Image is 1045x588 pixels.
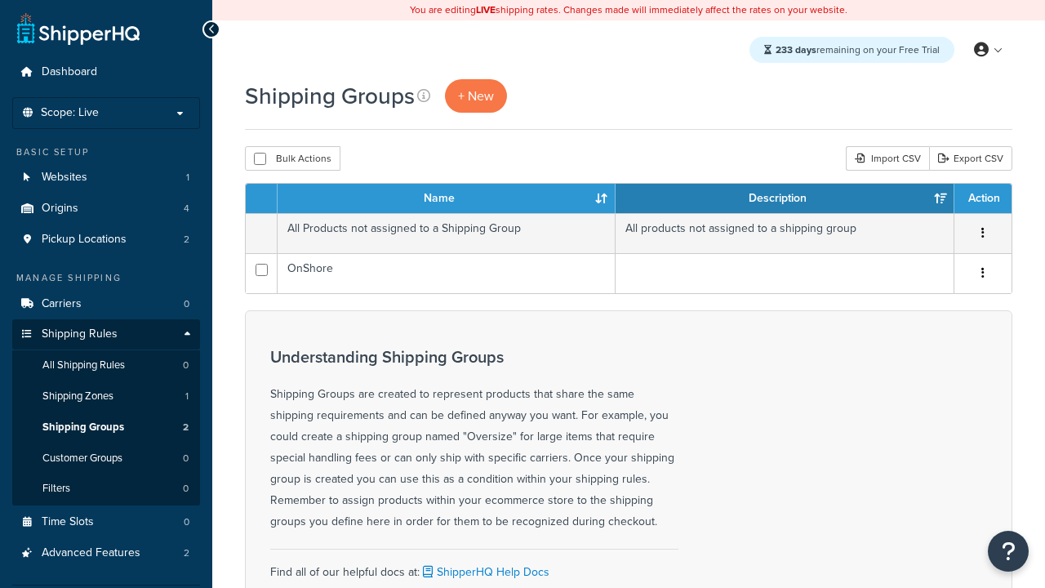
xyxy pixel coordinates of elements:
[42,233,127,247] span: Pickup Locations
[270,348,678,366] h3: Understanding Shipping Groups
[183,452,189,465] span: 0
[12,412,200,443] a: Shipping Groups 2
[988,531,1029,572] button: Open Resource Center
[17,12,140,45] a: ShipperHQ Home
[12,381,200,412] a: Shipping Zones 1
[12,350,200,381] li: All Shipping Rules
[42,452,122,465] span: Customer Groups
[954,184,1012,213] th: Action
[42,171,87,185] span: Websites
[270,348,678,532] div: Shipping Groups are created to represent products that share the same shipping requirements and c...
[929,146,1012,171] a: Export CSV
[42,65,97,79] span: Dashboard
[42,327,118,341] span: Shipping Rules
[12,381,200,412] li: Shipping Zones
[184,233,189,247] span: 2
[476,2,496,17] b: LIVE
[245,146,340,171] button: Bulk Actions
[278,213,616,253] td: All Products not assigned to a Shipping Group
[12,289,200,319] a: Carriers 0
[42,359,125,372] span: All Shipping Rules
[12,443,200,474] a: Customer Groups 0
[185,390,189,403] span: 1
[445,79,507,113] a: + New
[12,507,200,537] a: Time Slots 0
[184,297,189,311] span: 0
[186,171,189,185] span: 1
[278,253,616,293] td: OnShore
[12,319,200,506] li: Shipping Rules
[12,271,200,285] div: Manage Shipping
[12,163,200,193] a: Websites 1
[278,184,616,213] th: Name: activate to sort column ascending
[12,474,200,504] li: Filters
[12,443,200,474] li: Customer Groups
[42,482,70,496] span: Filters
[12,225,200,255] li: Pickup Locations
[184,202,189,216] span: 4
[12,194,200,224] a: Origins 4
[183,421,189,434] span: 2
[42,202,78,216] span: Origins
[183,359,189,372] span: 0
[183,482,189,496] span: 0
[245,80,415,112] h1: Shipping Groups
[42,546,140,560] span: Advanced Features
[270,549,678,583] div: Find all of our helpful docs at:
[12,538,200,568] a: Advanced Features 2
[42,390,113,403] span: Shipping Zones
[42,297,82,311] span: Carriers
[42,515,94,529] span: Time Slots
[12,319,200,350] a: Shipping Rules
[12,163,200,193] li: Websites
[12,507,200,537] li: Time Slots
[12,57,200,87] a: Dashboard
[12,474,200,504] a: Filters 0
[420,563,549,581] a: ShipperHQ Help Docs
[184,546,189,560] span: 2
[12,225,200,255] a: Pickup Locations 2
[616,213,954,253] td: All products not assigned to a shipping group
[42,421,124,434] span: Shipping Groups
[184,515,189,529] span: 0
[12,350,200,381] a: All Shipping Rules 0
[12,194,200,224] li: Origins
[41,106,99,120] span: Scope: Live
[12,538,200,568] li: Advanced Features
[749,37,954,63] div: remaining on your Free Trial
[12,289,200,319] li: Carriers
[776,42,816,57] strong: 233 days
[616,184,954,213] th: Description: activate to sort column ascending
[458,87,494,105] span: + New
[846,146,929,171] div: Import CSV
[12,145,200,159] div: Basic Setup
[12,412,200,443] li: Shipping Groups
